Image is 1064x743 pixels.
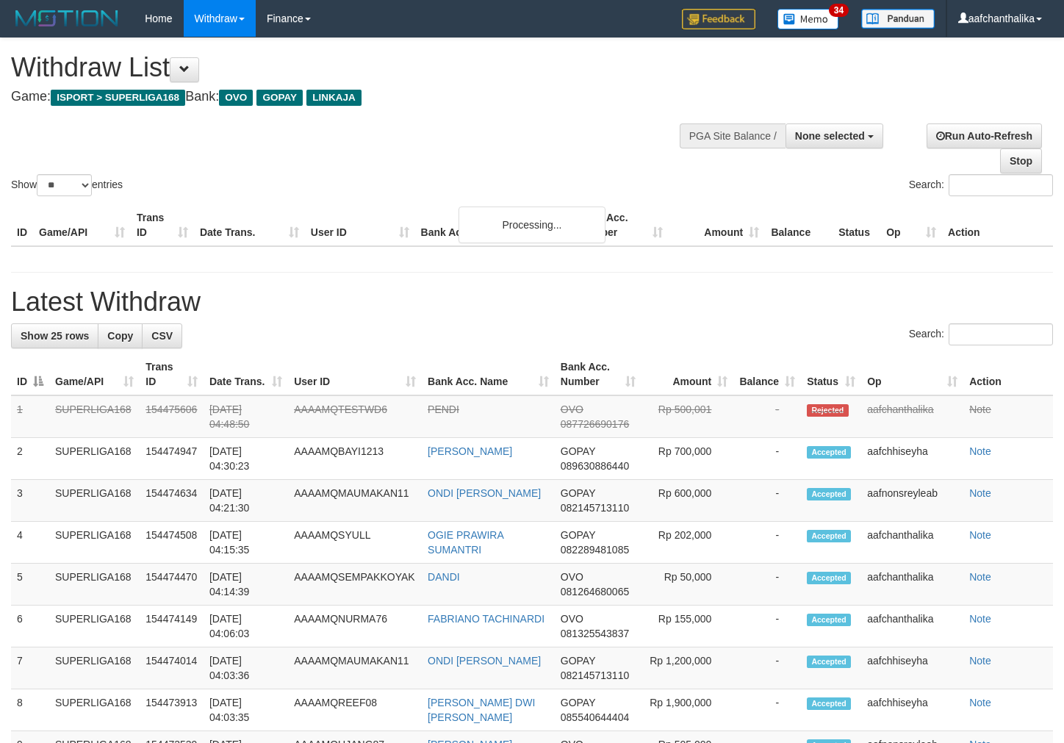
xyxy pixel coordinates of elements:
th: Balance: activate to sort column ascending [733,353,801,395]
td: AAAAMQMAUMAKAN11 [288,647,422,689]
th: Op: activate to sort column ascending [861,353,963,395]
div: PGA Site Balance / [680,123,786,148]
th: Date Trans.: activate to sort column ascending [204,353,288,395]
th: Action [942,204,1053,246]
td: AAAAMQSEMPAKKOYAK [288,564,422,606]
td: - [733,647,801,689]
td: 154474149 [140,606,204,647]
td: SUPERLIGA168 [49,480,140,522]
span: GOPAY [561,529,595,541]
td: [DATE] 04:21:30 [204,480,288,522]
span: Accepted [807,488,851,500]
th: Balance [765,204,833,246]
th: User ID [305,204,415,246]
a: [PERSON_NAME] DWI [PERSON_NAME] [428,697,535,723]
td: AAAAMQSYULL [288,522,422,564]
td: aafchhiseyha [861,438,963,480]
a: CSV [142,323,182,348]
td: Rp 155,000 [641,606,734,647]
th: Bank Acc. Name [415,204,573,246]
td: aafchanthalika [861,522,963,564]
td: 154473913 [140,689,204,731]
th: Game/API [33,204,131,246]
th: Amount: activate to sort column ascending [641,353,734,395]
a: ONDI [PERSON_NAME] [428,655,541,667]
td: aafchanthalika [861,606,963,647]
span: Show 25 rows [21,330,89,342]
span: OVO [561,571,583,583]
label: Show entries [11,174,123,196]
td: Rp 202,000 [641,522,734,564]
span: LINKAJA [306,90,362,106]
th: Op [880,204,942,246]
a: Run Auto-Refresh [927,123,1042,148]
a: Note [969,529,991,541]
span: OVO [561,613,583,625]
td: AAAAMQMAUMAKAN11 [288,480,422,522]
a: Copy [98,323,143,348]
td: SUPERLIGA168 [49,647,140,689]
img: panduan.png [861,9,935,29]
th: Trans ID: activate to sort column ascending [140,353,204,395]
a: Stop [1000,148,1042,173]
th: Action [963,353,1053,395]
img: MOTION_logo.png [11,7,123,29]
span: Rejected [807,404,848,417]
td: - [733,564,801,606]
span: CSV [151,330,173,342]
td: SUPERLIGA168 [49,438,140,480]
span: Accepted [807,697,851,710]
td: [DATE] 04:14:39 [204,564,288,606]
td: Rp 500,001 [641,395,734,438]
td: aafchanthalika [861,564,963,606]
div: Processing... [459,207,605,243]
th: Status [833,204,880,246]
td: 154474947 [140,438,204,480]
th: Trans ID [131,204,194,246]
th: Amount [669,204,765,246]
img: Feedback.jpg [682,9,755,29]
a: Note [969,613,991,625]
input: Search: [949,323,1053,345]
h4: Game: Bank: [11,90,694,104]
h1: Withdraw List [11,53,694,82]
td: - [733,438,801,480]
td: aafnonsreyleab [861,480,963,522]
td: 154474634 [140,480,204,522]
td: 4 [11,522,49,564]
th: User ID: activate to sort column ascending [288,353,422,395]
td: [DATE] 04:15:35 [204,522,288,564]
span: Copy 081325543837 to clipboard [561,628,629,639]
button: None selected [786,123,883,148]
th: Date Trans. [194,204,305,246]
td: aafchanthalika [861,395,963,438]
td: - [733,395,801,438]
th: Bank Acc. Number: activate to sort column ascending [555,353,641,395]
span: GOPAY [561,655,595,667]
a: Note [969,655,991,667]
span: Accepted [807,656,851,668]
td: [DATE] 04:03:36 [204,647,288,689]
a: Note [969,403,991,415]
td: SUPERLIGA168 [49,395,140,438]
td: Rp 700,000 [641,438,734,480]
span: GOPAY [561,487,595,499]
span: OVO [561,403,583,415]
a: PENDI [428,403,459,415]
td: [DATE] 04:30:23 [204,438,288,480]
span: OVO [219,90,253,106]
td: AAAAMQBAYI1213 [288,438,422,480]
td: [DATE] 04:03:35 [204,689,288,731]
a: Show 25 rows [11,323,98,348]
span: Copy 089630886440 to clipboard [561,460,629,472]
td: SUPERLIGA168 [49,606,140,647]
td: Rp 50,000 [641,564,734,606]
td: aafchhiseyha [861,689,963,731]
td: SUPERLIGA168 [49,689,140,731]
a: DANDI [428,571,460,583]
a: ONDI [PERSON_NAME] [428,487,541,499]
span: Accepted [807,446,851,459]
td: - [733,606,801,647]
a: Note [969,697,991,708]
a: [PERSON_NAME] [428,445,512,457]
